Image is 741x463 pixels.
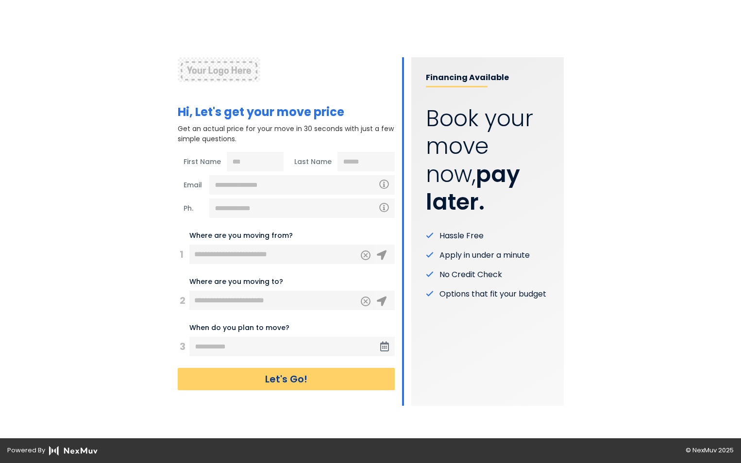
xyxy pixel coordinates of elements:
input: 456 Elm St, City, ST ZIP [189,291,375,310]
p: Financing Available [426,72,549,87]
a: Check Move Status [249,394,323,405]
span: No Credit Check [439,269,502,281]
span: First Name [178,152,227,171]
span: Email [178,175,209,195]
span: Options that fit your budget [439,288,546,300]
span: Ph. [178,198,209,218]
p: Get an actual price for your move in 30 seconds with just a few simple questions. [178,124,395,144]
strong: pay later. [426,159,520,218]
label: Where are you moving to? [189,277,283,287]
span: Last Name [288,152,337,171]
span: Hassle Free [439,230,484,242]
button: Clear [361,250,370,260]
p: Book your move now, [426,105,549,216]
label: When do you plan to move? [189,323,289,333]
input: 123 Main St, City, ST ZIP [189,245,375,264]
button: Let's Go! [178,368,395,390]
label: Where are you moving from? [189,231,293,241]
button: Clear [361,297,370,306]
div: © NexMuv 2025 [370,446,741,456]
a: +1 [382,65,395,74]
span: Apply in under a minute [439,249,530,261]
h1: Hi, Let's get your move price [178,105,395,119]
